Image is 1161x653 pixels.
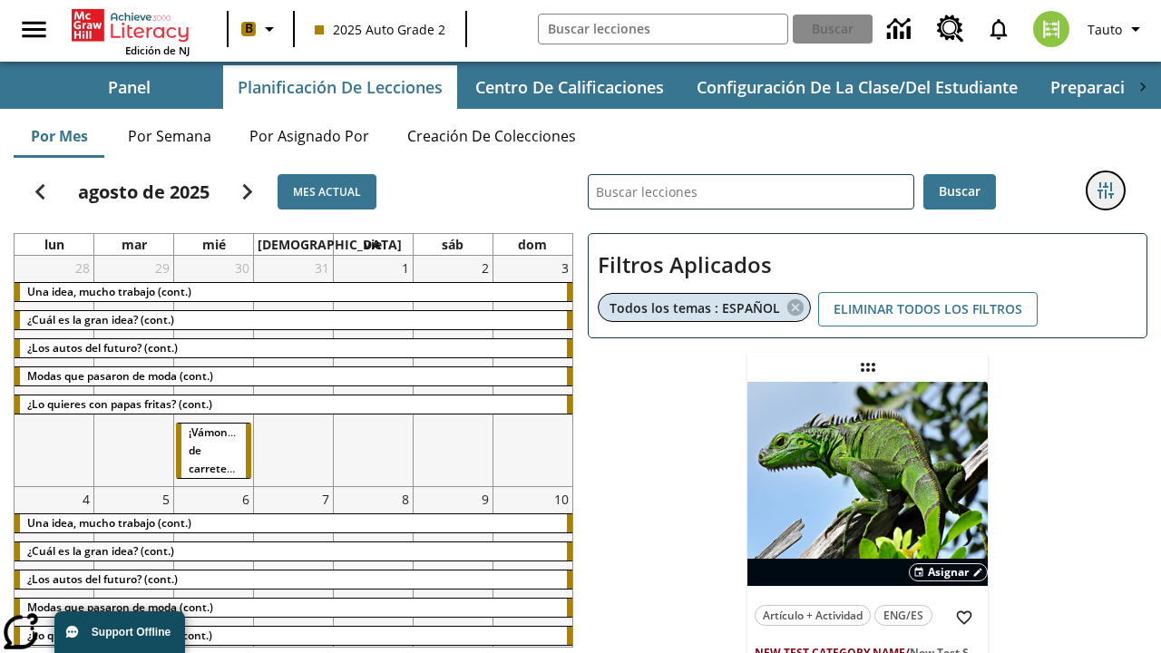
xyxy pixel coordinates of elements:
[113,114,226,158] button: Por semana
[41,234,68,255] a: lunes
[975,5,1022,53] a: Notificaciones
[27,515,191,531] span: Una idea, mucho trabajo (cont.)
[610,299,780,317] span: Todos los temas : ESPAÑOL
[223,65,457,109] button: Planificación de lecciones
[235,114,384,158] button: Por asignado por
[14,114,104,158] button: Por mes
[398,487,413,512] a: 8 de agosto de 2025
[224,169,270,215] button: Seguir
[27,312,174,327] span: ¿Cuál es la gran idea? (cont.)
[254,256,334,486] td: 31 de julio de 2025
[493,256,572,486] td: 3 de agosto de 2025
[478,256,493,280] a: 2 de agosto de 2025
[199,234,229,255] a: miércoles
[874,605,932,626] button: ENG/ES
[27,543,174,559] span: ¿Cuál es la gran idea? (cont.)
[461,65,678,109] button: Centro de calificaciones
[928,564,969,580] span: Asignar
[598,243,1137,288] h2: Filtros Aplicados
[27,284,191,299] span: Una idea, mucho trabajo (cont.)
[551,487,572,512] a: 10 de agosto de 2025
[174,256,254,486] td: 30 de julio de 2025
[239,487,253,512] a: 6 de agosto de 2025
[72,7,190,44] a: Portada
[234,13,288,45] button: Boost El color de la clase es anaranjado claro. Cambiar el color de la clase.
[1022,5,1080,53] button: Escoja un nuevo avatar
[92,626,171,638] span: Support Offline
[15,542,572,560] div: ¿Cuál es la gran idea? (cont.)
[588,233,1147,338] div: Filtros Aplicados
[15,311,572,329] div: ¿Cuál es la gran idea? (cont.)
[926,5,975,54] a: Centro de recursos, Se abrirá en una pestaña nueva.
[159,487,173,512] a: 5 de agosto de 2025
[27,571,178,587] span: ¿Los autos del futuro? (cont.)
[15,283,572,301] div: Una idea, mucho trabajo (cont.)
[818,292,1038,327] button: Eliminar todos los filtros
[923,174,996,210] button: Buscar
[15,599,572,617] div: Modas que pasaron de moda (cont.)
[72,5,190,57] div: Portada
[278,174,376,210] button: Mes actual
[78,181,210,203] h2: agosto de 2025
[514,234,551,255] a: domingo
[854,353,883,382] div: Lección arrastrable: Lluvia de iguanas
[15,339,572,357] div: ¿Los autos del futuro? (cont.)
[1125,65,1161,109] div: Pestañas siguientes
[15,570,572,589] div: ¿Los autos del futuro? (cont.)
[15,256,94,486] td: 28 de julio de 2025
[393,114,590,158] button: Creación de colecciones
[311,256,333,280] a: 31 de julio de 2025
[245,17,253,40] span: B
[189,424,240,476] span: ¡Vámonos de carretera!
[118,234,151,255] a: martes
[79,487,93,512] a: 4 de agosto de 2025
[948,601,981,634] button: Añadir a mis Favoritas
[72,256,93,280] a: 28 de julio de 2025
[682,65,1032,109] button: Configuración de la clase/del estudiante
[763,606,863,625] span: Artículo + Actividad
[876,5,926,54] a: Centro de información
[909,563,988,581] button: Asignar Elegir fechas
[1088,172,1124,209] button: Menú lateral de filtros
[883,606,923,625] span: ENG/ES
[15,627,572,645] div: ¿Lo quieres con papas fritas? (cont.)
[254,234,405,255] a: jueves
[15,514,572,532] div: Una idea, mucho trabajo (cont.)
[231,256,253,280] a: 30 de julio de 2025
[539,15,788,44] input: Buscar campo
[36,65,1125,109] div: Subbarra de navegación
[478,487,493,512] a: 9 de agosto de 2025
[598,293,811,322] div: Eliminar Todos los temas : ESPAÑOL el ítem seleccionado del filtro
[1088,20,1122,39] span: Tauto
[398,256,413,280] a: 1 de agosto de 2025
[151,256,173,280] a: 29 de julio de 2025
[27,340,178,356] span: ¿Los autos del futuro? (cont.)
[589,175,913,209] input: Buscar lecciones
[15,367,572,385] div: Modas que pasaron de moda (cont.)
[558,256,572,280] a: 3 de agosto de 2025
[27,368,213,384] span: Modas que pasaron de moda (cont.)
[176,424,251,478] div: ¡Vámonos de carretera!
[315,20,445,39] span: 2025 Auto Grade 2
[7,3,61,56] button: Abrir el menú lateral
[438,234,467,255] a: sábado
[360,234,385,255] a: viernes
[27,396,212,412] span: ¿Lo quieres con papas fritas? (cont.)
[54,611,185,653] button: Support Offline
[17,169,63,215] button: Regresar
[38,65,220,109] button: Panel
[27,599,213,615] span: Modas que pasaron de moda (cont.)
[94,256,174,486] td: 29 de julio de 2025
[333,256,413,486] td: 1 de agosto de 2025
[318,487,333,512] a: 7 de agosto de 2025
[15,395,572,414] div: ¿Lo quieres con papas fritas? (cont.)
[1080,13,1154,45] button: Perfil/Configuración
[125,44,190,57] span: Edición de NJ
[1033,11,1069,47] img: avatar image
[413,256,493,486] td: 2 de agosto de 2025
[755,605,871,626] button: Artículo + Actividad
